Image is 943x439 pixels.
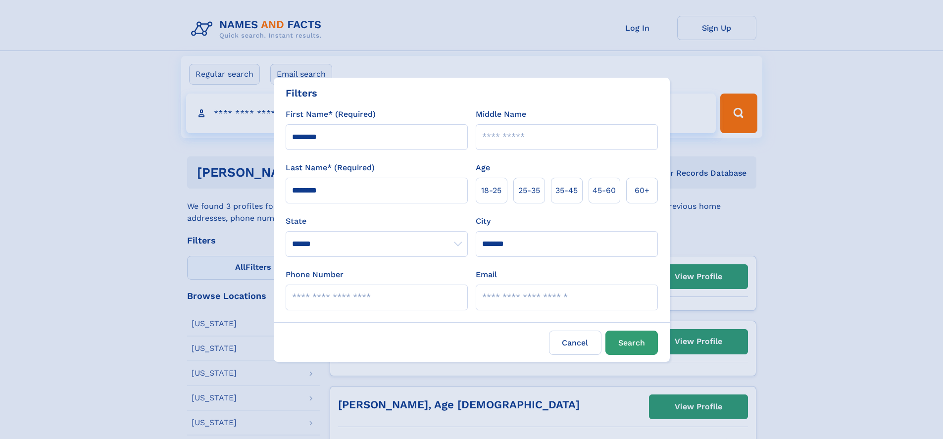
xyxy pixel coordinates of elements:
label: Middle Name [476,108,526,120]
span: 25‑35 [518,185,540,196]
span: 35‑45 [555,185,578,196]
label: Email [476,269,497,281]
div: Filters [286,86,317,100]
label: Phone Number [286,269,344,281]
span: 60+ [635,185,649,196]
label: Last Name* (Required) [286,162,375,174]
label: Cancel [549,331,601,355]
span: 45‑60 [593,185,616,196]
label: Age [476,162,490,174]
button: Search [605,331,658,355]
span: 18‑25 [481,185,501,196]
label: City [476,215,491,227]
label: State [286,215,468,227]
label: First Name* (Required) [286,108,376,120]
